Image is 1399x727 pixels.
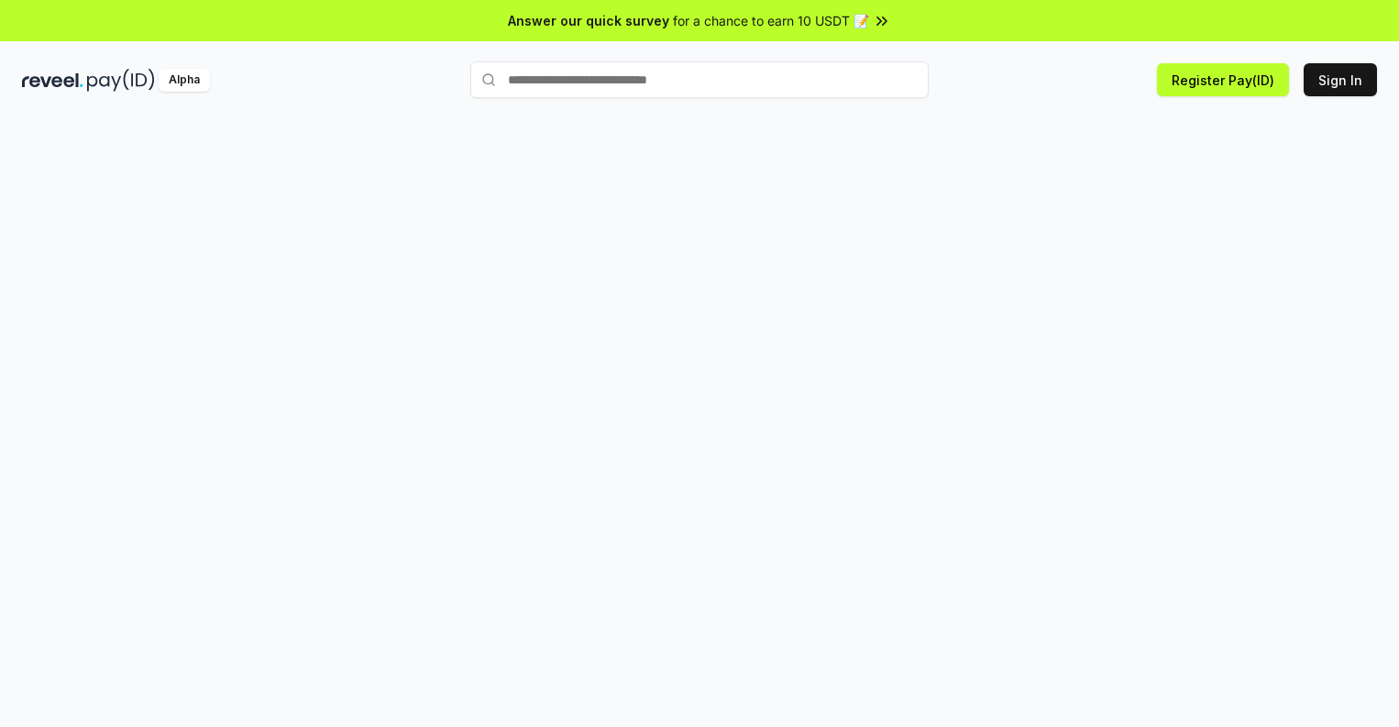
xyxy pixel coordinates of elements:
[673,11,869,30] span: for a chance to earn 10 USDT 📝
[159,69,210,92] div: Alpha
[508,11,669,30] span: Answer our quick survey
[87,69,155,92] img: pay_id
[1304,63,1377,96] button: Sign In
[22,69,83,92] img: reveel_dark
[1157,63,1289,96] button: Register Pay(ID)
